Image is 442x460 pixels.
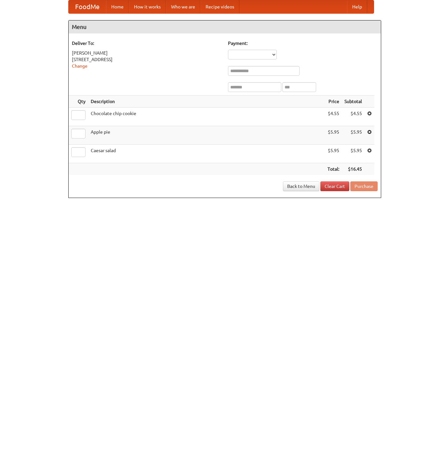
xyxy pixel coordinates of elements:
[88,96,325,108] th: Description
[106,0,129,13] a: Home
[320,181,349,191] a: Clear Cart
[88,145,325,163] td: Caesar salad
[342,163,365,175] th: $16.45
[342,108,365,126] td: $4.55
[166,0,200,13] a: Who we are
[129,0,166,13] a: How it works
[325,163,342,175] th: Total:
[88,108,325,126] td: Chocolate chip cookie
[325,145,342,163] td: $5.95
[88,126,325,145] td: Apple pie
[200,0,239,13] a: Recipe videos
[325,96,342,108] th: Price
[347,0,367,13] a: Help
[228,40,378,46] h5: Payment:
[72,40,221,46] h5: Deliver To:
[72,56,221,63] div: [STREET_ADDRESS]
[69,0,106,13] a: FoodMe
[72,63,87,69] a: Change
[325,108,342,126] td: $4.55
[350,181,378,191] button: Purchase
[342,126,365,145] td: $5.95
[72,50,221,56] div: [PERSON_NAME]
[69,96,88,108] th: Qty
[342,96,365,108] th: Subtotal
[69,20,381,33] h4: Menu
[283,181,319,191] a: Back to Menu
[325,126,342,145] td: $5.95
[342,145,365,163] td: $5.95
